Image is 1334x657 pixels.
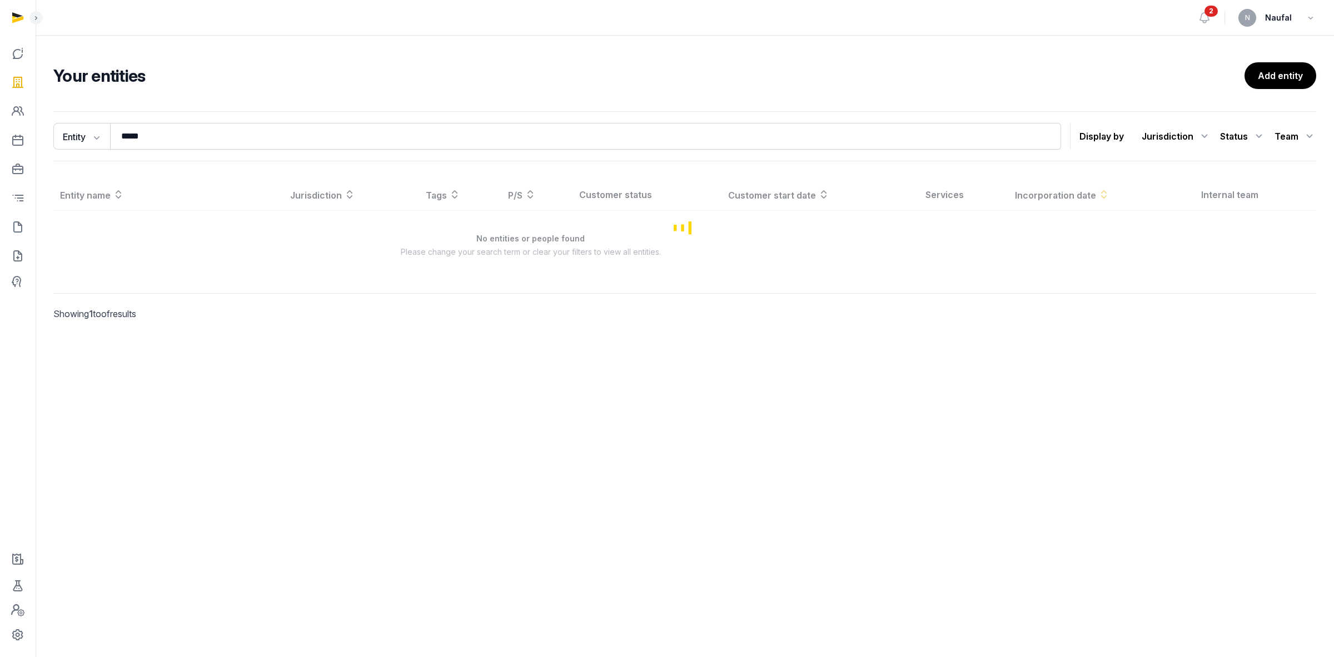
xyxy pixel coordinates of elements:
[1245,62,1316,89] a: Add entity
[53,179,1316,275] div: Loading
[1275,127,1316,145] div: Team
[1245,14,1250,21] span: N
[53,66,1245,86] h2: Your entities
[1220,127,1266,145] div: Status
[1265,11,1292,24] span: Naufal
[53,294,356,334] p: Showing to of results
[1142,127,1211,145] div: Jurisdiction
[1238,9,1256,27] button: N
[53,123,110,150] button: Entity
[1079,127,1124,145] p: Display by
[1204,6,1218,17] span: 2
[89,308,93,319] span: 1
